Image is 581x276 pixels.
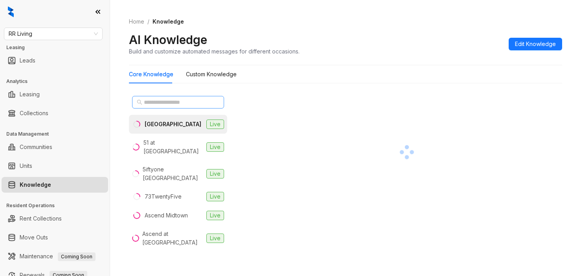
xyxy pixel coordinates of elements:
span: Live [206,234,224,243]
li: Communities [2,139,108,155]
div: 51 at [GEOGRAPHIC_DATA] [143,138,203,156]
div: Build and customize automated messages for different occasions. [129,47,300,55]
a: Collections [20,105,48,121]
span: search [137,99,142,105]
li: / [147,17,149,26]
span: Live [206,211,224,220]
li: Maintenance [2,248,108,264]
a: Knowledge [20,177,51,193]
span: Coming Soon [58,252,96,261]
span: Edit Knowledge [515,40,556,48]
a: Move Outs [20,230,48,245]
div: [GEOGRAPHIC_DATA] [145,120,201,129]
div: 5iftyone [GEOGRAPHIC_DATA] [143,165,203,182]
a: Leads [20,53,35,68]
a: Home [127,17,146,26]
span: Live [206,120,224,129]
img: logo [8,6,14,17]
li: Units [2,158,108,174]
span: Knowledge [153,18,184,25]
a: Units [20,158,32,174]
li: Leasing [2,86,108,102]
h2: AI Knowledge [129,32,207,47]
a: Communities [20,139,52,155]
div: Ascend Midtown [145,211,188,220]
a: Rent Collections [20,211,62,226]
span: Live [206,142,224,152]
h3: Leasing [6,44,110,51]
div: Ascend at [GEOGRAPHIC_DATA] [142,230,203,247]
li: Rent Collections [2,211,108,226]
h3: Analytics [6,78,110,85]
span: Live [206,192,224,201]
li: Move Outs [2,230,108,245]
span: Live [206,169,224,178]
a: Leasing [20,86,40,102]
li: Collections [2,105,108,121]
span: RR Living [9,28,98,40]
h3: Data Management [6,131,110,138]
li: Leads [2,53,108,68]
div: 73TwentyFive [145,192,182,201]
div: Custom Knowledge [186,70,237,79]
li: Knowledge [2,177,108,193]
button: Edit Knowledge [509,38,562,50]
div: Core Knowledge [129,70,173,79]
h3: Resident Operations [6,202,110,209]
